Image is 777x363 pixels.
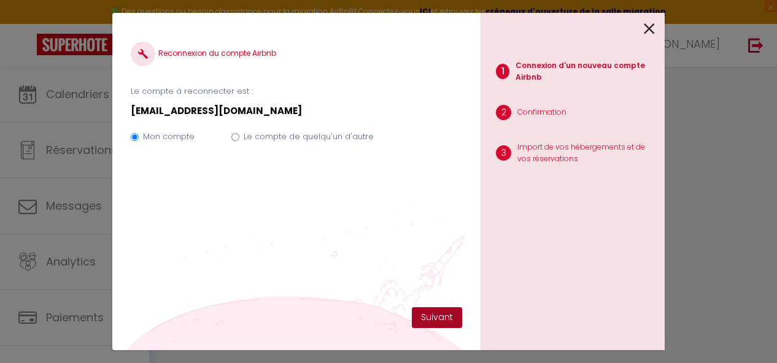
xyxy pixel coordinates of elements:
[516,60,655,83] p: Connexion d'un nouveau compte Airbnb
[496,105,511,120] span: 2
[131,42,462,66] h4: Reconnexion du compte Airbnb
[131,104,462,118] p: [EMAIL_ADDRESS][DOMAIN_NAME]
[131,85,462,97] p: Le compte à reconnecter est :
[244,131,374,143] label: Le compte de quelqu'un d'autre
[496,64,509,79] span: 1
[10,5,47,42] button: Ouvrir le widget de chat LiveChat
[517,107,566,118] p: Confirmation
[517,142,655,165] p: Import de vos hébergements et de vos réservations
[143,131,195,143] label: Mon compte
[412,307,462,328] button: Suivant
[496,145,511,161] span: 3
